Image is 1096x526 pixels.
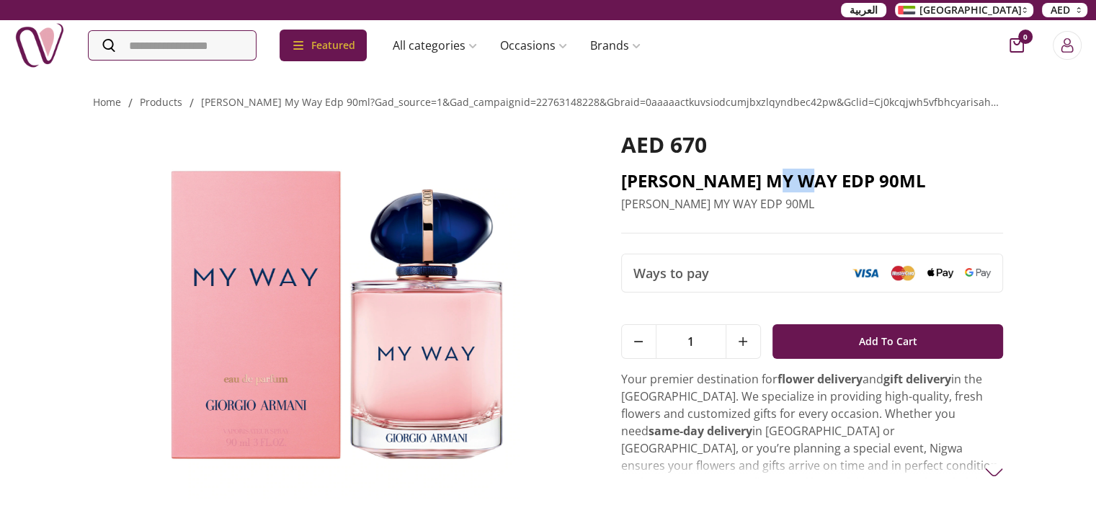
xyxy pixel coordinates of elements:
[633,263,709,283] span: Ways to pay
[985,463,1003,481] img: arrow
[190,94,194,112] li: /
[859,329,917,355] span: Add To Cart
[93,95,121,109] a: Home
[852,268,878,278] img: Visa
[128,94,133,112] li: /
[89,31,256,60] input: Search
[772,324,1004,359] button: Add To Cart
[890,265,916,280] img: Mastercard
[778,371,863,387] strong: flower delivery
[621,130,707,159] span: AED 670
[883,371,951,387] strong: gift delivery
[381,31,489,60] a: All categories
[850,3,878,17] span: العربية
[1042,3,1087,17] button: AED
[895,3,1033,17] button: [GEOGRAPHIC_DATA]
[93,132,581,499] img: GIORGIO ARMANI MY WAY EDP 90ML
[621,195,1004,213] p: [PERSON_NAME] MY WAY EDP 90ML
[1018,30,1033,44] span: 0
[1010,38,1024,53] button: cart-button
[656,325,726,358] span: 1
[649,423,752,439] strong: same-day delivery
[280,30,367,61] div: Featured
[1053,31,1082,60] button: Login
[621,169,1004,192] h2: [PERSON_NAME] MY WAY EDP 90ML
[1051,3,1070,17] span: AED
[14,20,65,71] img: Nigwa-uae-gifts
[965,268,991,278] img: Google Pay
[579,31,652,60] a: Brands
[489,31,579,60] a: Occasions
[898,6,915,14] img: Arabic_dztd3n.png
[140,95,182,109] a: products
[919,3,1022,17] span: [GEOGRAPHIC_DATA]
[927,268,953,279] img: Apple Pay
